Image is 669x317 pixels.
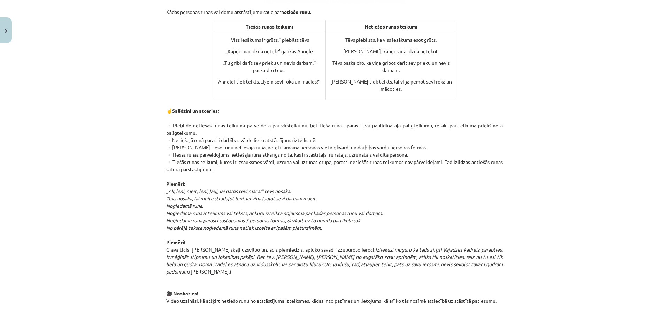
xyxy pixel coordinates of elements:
strong: Piemēri: [166,239,185,245]
p: ▫️Piebilde netiešās runas teikumā pārveidota par virsteikumu, bet tiešā runa - parasti par papild... [166,100,503,304]
p: ,,Tu gribi darīt sev prieku un nevis darbam,’’ paskaidro tēvs. [216,59,323,74]
strong: netiešo runu. [281,9,311,15]
p: Tēvs piebilsts, ka viss iesākums esot grūts. [329,36,453,43]
strong: Piemēri: [166,181,185,187]
p: Kādas personas runas vai domu atstāstījumu sauc par [166,8,503,16]
strong: Tiešās runas teikumi [246,23,293,30]
p: Annelei tiek teikts: ,,Ņem sevi rokā un mācies!’’ [216,78,323,85]
p: ,,Kāpēc man dzija netek?’ gaužas Annele [216,48,323,55]
strong: Netiešās runas teikumi [364,23,417,30]
p: ,,Viss iesākums ir grūts,’’ piebilst tēvs [216,36,323,43]
strong: 🎥 Noskaties! [166,290,198,296]
em: ,,Ak, lēni, meit, lēni, ļauj, lai darbs tevi māca!’’ tēvs nosaka. Tēvs nosaka, lai meita strādājo... [166,188,383,231]
strong: ☝️Salīdzini un atceries: [166,108,219,114]
p: [PERSON_NAME], kāpēc viņai dzija netekot. [329,48,453,55]
p: Tēvs paskaidro, ka viņa gribot darīt sev prieku un nevis darbam. [329,59,453,74]
p: [PERSON_NAME] tiek teikts, lai viņa ņemot sevi rokā un mācoties. [329,78,453,93]
img: icon-close-lesson-0947bae3869378f0d4975bcd49f059093ad1ed9edebbc8119c70593378902aed.svg [5,29,7,33]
